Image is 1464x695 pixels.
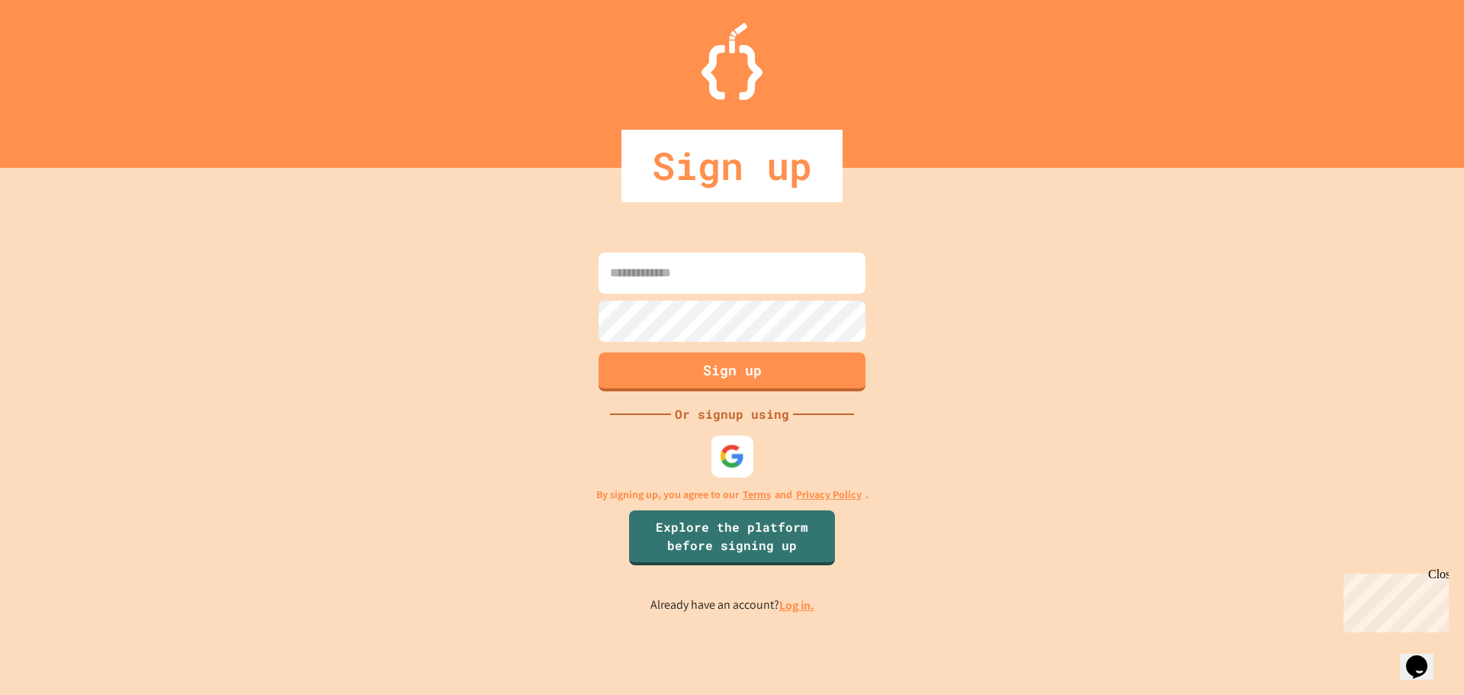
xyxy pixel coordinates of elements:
a: Privacy Policy [796,487,862,503]
iframe: chat widget [1400,634,1449,680]
a: Explore the platform before signing up [629,510,835,565]
a: Log in. [779,597,814,613]
p: By signing up, you agree to our and . [596,487,868,503]
a: Terms [743,487,771,503]
div: Chat with us now!Close [6,6,105,97]
iframe: chat widget [1337,568,1449,632]
button: Sign up [599,352,865,391]
p: Already have an account? [650,596,814,615]
div: Sign up [621,130,843,202]
img: Logo.svg [701,23,762,100]
img: google-icon.svg [720,443,745,468]
div: Or signup using [671,405,793,423]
